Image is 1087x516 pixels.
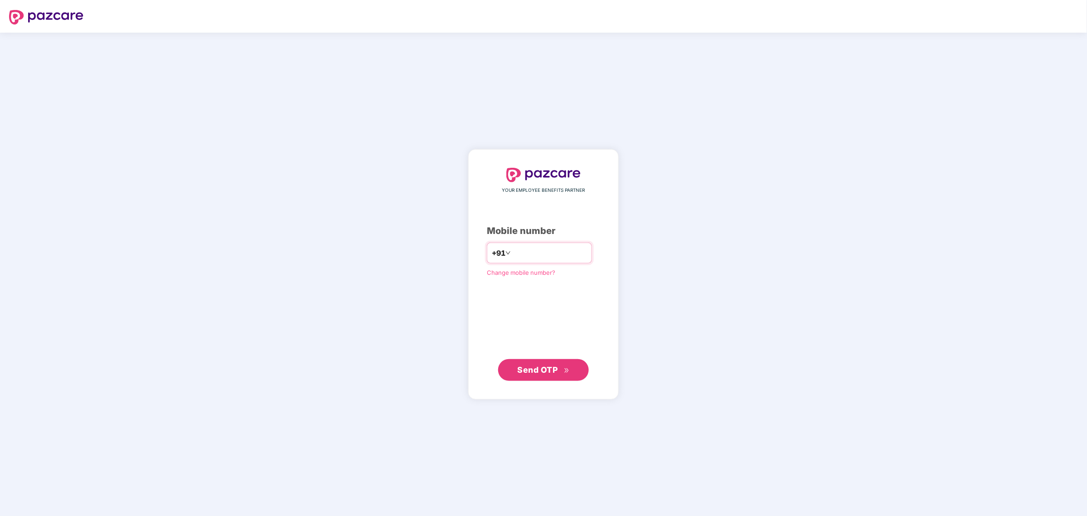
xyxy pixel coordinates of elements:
span: +91 [492,248,505,259]
img: logo [506,168,581,182]
button: Send OTPdouble-right [498,359,589,381]
span: double-right [564,368,570,374]
span: Send OTP [518,365,558,375]
div: Mobile number [487,224,600,238]
img: logo [9,10,83,24]
span: down [505,250,511,256]
a: Change mobile number? [487,269,555,276]
span: YOUR EMPLOYEE BENEFITS PARTNER [502,187,585,194]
